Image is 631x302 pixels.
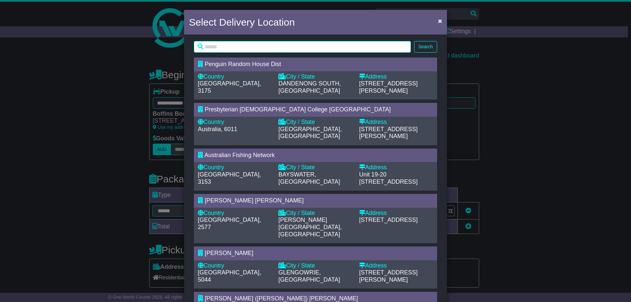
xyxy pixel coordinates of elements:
[198,164,272,171] div: Country
[359,210,433,217] div: Address
[278,80,341,94] span: DANDENONG SOUTH, [GEOGRAPHIC_DATA]
[359,171,386,178] span: Unit 19-20
[435,14,445,28] button: Close
[278,217,341,237] span: [PERSON_NAME][GEOGRAPHIC_DATA], [GEOGRAPHIC_DATA]
[278,119,352,126] div: City / State
[198,126,237,132] span: Australia, 6011
[198,217,261,230] span: [GEOGRAPHIC_DATA], 2577
[198,171,261,185] span: [GEOGRAPHIC_DATA], 3153
[205,250,253,256] span: [PERSON_NAME]
[359,178,418,185] span: [STREET_ADDRESS]
[359,119,433,126] div: Address
[198,119,272,126] div: Country
[278,73,352,81] div: City / State
[198,210,272,217] div: Country
[189,15,295,30] h4: Select Delivery Location
[414,41,437,53] button: Search
[198,262,272,269] div: Country
[205,295,358,302] span: [PERSON_NAME] ([PERSON_NAME]) [PERSON_NAME]
[205,106,391,113] span: Presbyterian [DEMOGRAPHIC_DATA] College [GEOGRAPHIC_DATA]
[278,171,340,185] span: BAYSWATER, [GEOGRAPHIC_DATA]
[278,269,340,283] span: GLENGOWRIE, [GEOGRAPHIC_DATA]
[359,126,418,140] span: [STREET_ADDRESS][PERSON_NAME]
[204,152,275,158] span: Australian Fishing Network
[278,164,352,171] div: City / State
[198,73,272,81] div: Country
[359,262,433,269] div: Address
[205,61,281,67] span: Penguin Random House Dist
[198,80,261,94] span: [GEOGRAPHIC_DATA], 3175
[359,80,418,94] span: [STREET_ADDRESS][PERSON_NAME]
[359,269,418,283] span: [STREET_ADDRESS][PERSON_NAME]
[359,217,418,223] span: [STREET_ADDRESS]
[359,73,433,81] div: Address
[278,262,352,269] div: City / State
[278,210,352,217] div: City / State
[359,164,433,171] div: Address
[198,269,261,283] span: [GEOGRAPHIC_DATA], 5044
[278,126,341,140] span: [GEOGRAPHIC_DATA], [GEOGRAPHIC_DATA]
[205,197,304,204] span: [PERSON_NAME] [PERSON_NAME]
[438,17,442,25] span: ×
